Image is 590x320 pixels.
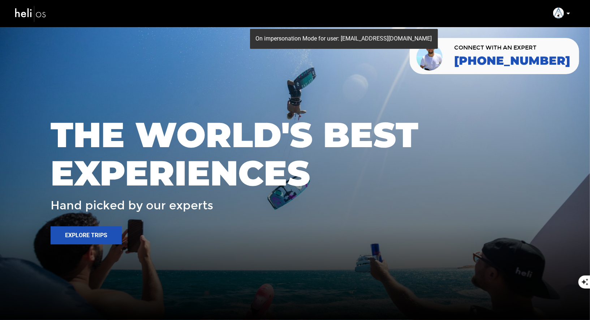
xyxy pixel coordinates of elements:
[51,226,122,244] button: Explore Trips
[51,116,539,192] span: THE WORLD'S BEST EXPERIENCES
[553,8,564,18] img: img_0c5761b1ad54eb3891803b843ef0e416.png
[454,54,570,67] a: [PHONE_NUMBER]
[51,199,213,212] span: Hand picked by our experts
[250,29,438,49] div: On impersonation Mode for user: [EMAIL_ADDRESS][DOMAIN_NAME]
[454,45,570,51] span: CONNECT WITH AN EXPERT
[14,4,47,23] img: heli-logo
[415,41,445,71] img: contact our team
